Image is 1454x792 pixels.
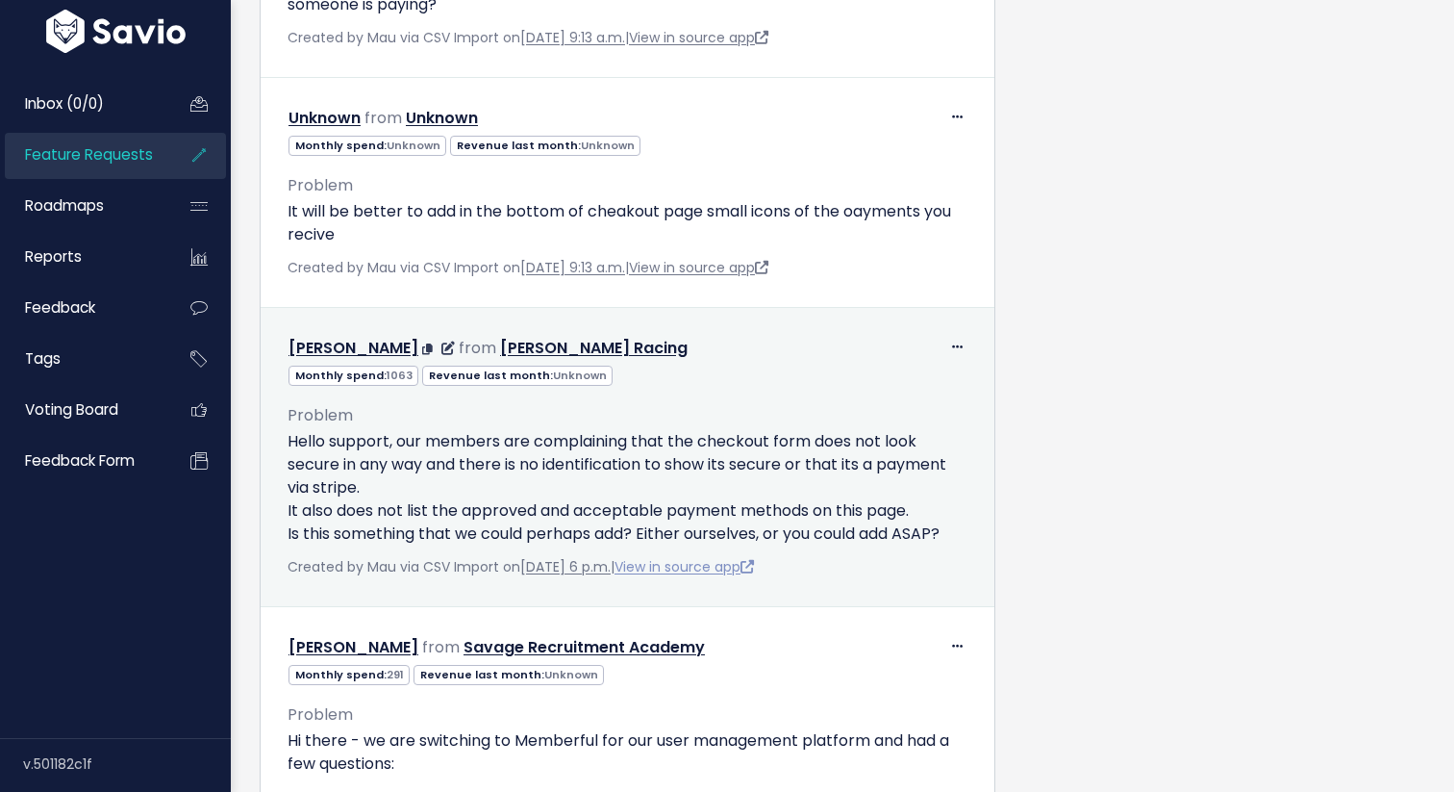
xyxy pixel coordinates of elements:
[25,297,95,318] span: Feedback
[288,404,353,426] span: Problem
[520,557,611,576] a: [DATE] 6 p.m.
[288,703,353,726] span: Problem
[364,107,402,129] span: from
[288,258,768,277] span: Created by Mau via CSV Import on |
[544,667,598,682] span: Unknown
[553,368,607,383] span: Unknown
[422,366,613,386] span: Revenue last month:
[414,665,604,685] span: Revenue last month:
[25,144,153,165] span: Feature Requests
[5,439,160,483] a: Feedback form
[581,138,635,153] span: Unknown
[41,10,190,53] img: logo-white.9d6f32f41409.svg
[387,368,413,383] span: 1063
[5,82,160,126] a: Inbox (0/0)
[464,636,705,658] a: Savage Recruitment Academy
[450,136,640,156] span: Revenue last month:
[520,258,625,277] a: [DATE] 9:13 a.m.
[25,399,118,420] span: Voting Board
[5,337,160,381] a: Tags
[387,138,440,153] span: Unknown
[25,93,104,114] span: Inbox (0/0)
[500,337,688,359] a: [PERSON_NAME] Racing
[520,28,625,47] a: [DATE] 9:13 a.m.
[288,729,967,776] p: Hi there - we are switching to Memberful for our user management platform and had a few questions:
[23,739,231,789] div: v.501182c1f
[288,636,418,658] a: [PERSON_NAME]
[5,388,160,432] a: Voting Board
[5,184,160,228] a: Roadmaps
[288,136,446,156] span: Monthly spend:
[5,133,160,177] a: Feature Requests
[288,107,361,129] a: Unknown
[288,337,418,359] a: [PERSON_NAME]
[422,344,433,355] i: Copy Email to clipboard
[288,430,967,546] p: Hello support, our members are complaining that the checkout form does not look secure in any way...
[288,28,768,47] span: Created by Mau via CSV Import on |
[614,557,754,576] a: View in source app
[422,636,460,658] span: from
[288,200,967,246] p: It will be better to add in the bottom of cheakout page small icons of the oayments you recive
[5,235,160,279] a: Reports
[288,557,754,576] span: Created by Mau via CSV Import on |
[288,665,410,685] span: Monthly spend:
[288,174,353,196] span: Problem
[387,667,404,682] span: 291
[629,28,768,47] a: View in source app
[629,258,768,277] a: View in source app
[25,450,135,471] span: Feedback form
[25,348,61,369] span: Tags
[288,366,418,386] span: Monthly spend:
[25,195,104,216] span: Roadmaps
[5,286,160,330] a: Feedback
[406,107,478,129] a: Unknown
[25,246,82,267] span: Reports
[459,337,496,359] span: from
